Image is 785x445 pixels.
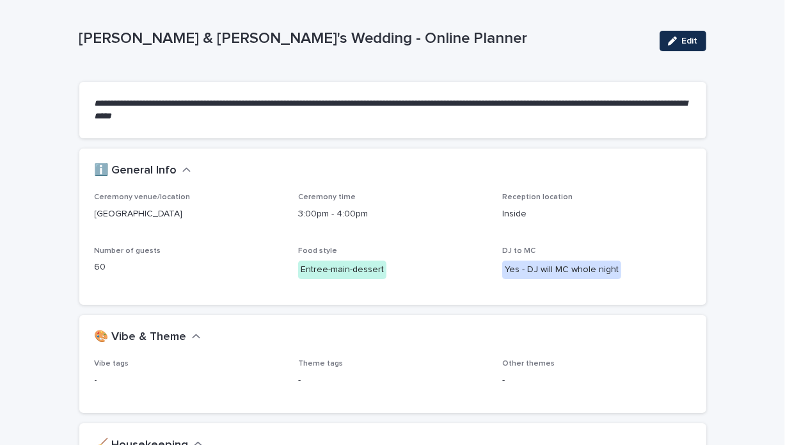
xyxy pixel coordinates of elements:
span: Number of guests [95,247,161,255]
button: 🎨 Vibe & Theme [95,330,201,344]
div: Entree-main-dessert [298,261,386,279]
span: Ceremony venue/location [95,193,191,201]
p: - [95,374,283,387]
span: Ceremony time [298,193,356,201]
p: - [502,374,691,387]
span: DJ to MC [502,247,535,255]
span: Edit [682,36,698,45]
span: Vibe tags [95,360,129,368]
p: [GEOGRAPHIC_DATA] [95,207,283,221]
div: Yes - DJ will MC whole night [502,261,621,279]
p: [PERSON_NAME] & [PERSON_NAME]'s Wedding - Online Planner [79,29,649,48]
button: ℹ️ General Info [95,164,191,178]
p: Inside [502,207,691,221]
h2: 🎨 Vibe & Theme [95,330,187,344]
span: Other themes [502,360,555,368]
h2: ℹ️ General Info [95,164,177,178]
span: Theme tags [298,360,343,368]
p: 60 [95,261,283,274]
p: - [298,374,487,387]
p: 3:00pm - 4:00pm [298,207,487,221]
span: Reception location [502,193,573,201]
button: Edit [660,31,706,51]
span: Food style [298,247,337,255]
